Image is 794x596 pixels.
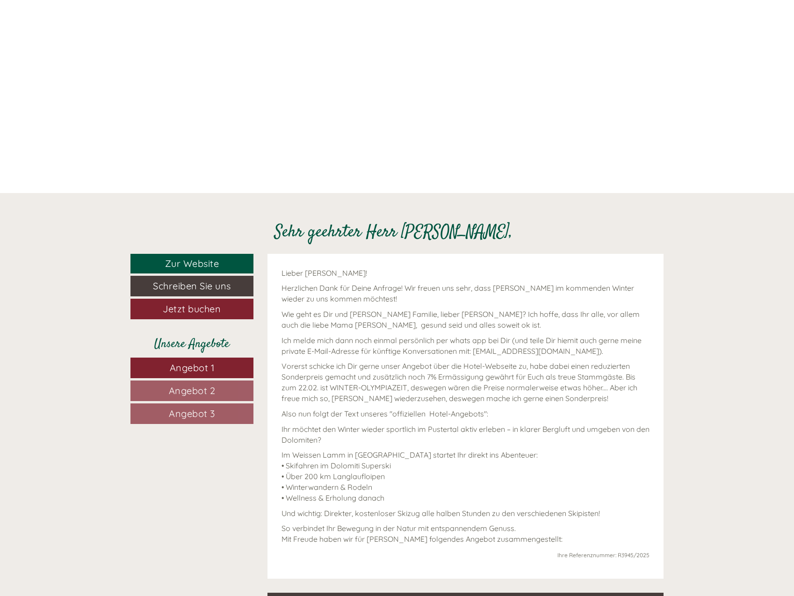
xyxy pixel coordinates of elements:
[130,254,253,274] a: Zur Website
[130,299,253,319] a: Jetzt buchen
[306,242,368,263] button: Senden
[282,523,650,545] p: So verbindet Ihr Bewegung in der Natur mit entspannendem Genuss. Mit Freude haben wir für [PERSON...
[282,268,650,279] p: Lieber [PERSON_NAME]!
[282,409,650,419] p: Also nun folgt der Text unseres "offiziellen Hotel-Angebots":
[282,335,650,357] p: Ich melde mich dann noch einmal persönlich per whats app bei Dir (und teile Dir hiemit auch gerne...
[282,450,650,503] p: Im Weissen Lamm in [GEOGRAPHIC_DATA] startet Ihr direkt ins Abenteuer: • Skifahren im Dolomiti Su...
[274,223,512,242] h1: Sehr geehrter Herr [PERSON_NAME],
[218,27,354,35] div: Sie
[169,408,215,419] span: Angebot 3
[557,552,650,559] span: Ihre Referenznummer: R3945/2025
[218,45,354,52] small: 12:49
[282,283,650,304] p: Herzlichen Dank für Deine Anfrage! Wir freuen uns sehr, dass [PERSON_NAME] im kommenden Winter wi...
[130,276,253,296] a: Schreiben Sie uns
[170,362,215,373] span: Angebot 1
[282,309,650,330] p: Wie geht es Dir und [PERSON_NAME] Familie, lieber [PERSON_NAME]? Ich hoffe, dass Ihr alle, vor al...
[282,508,650,519] p: Und wichtig: Direkter, kostenloser Skizug alle halben Stunden zu den verschiedenen Skipisten!
[214,25,361,54] div: Guten Tag, wie können wir Ihnen helfen?
[130,336,253,353] div: Unsere Angebote
[161,7,208,23] div: Dienstag
[169,385,216,396] span: Angebot 2
[282,361,650,403] p: Vorerst schicke ich Dir gerne unser Angebot über die Hotel-Webseite zu, habe dabei einen reduzier...
[282,424,650,445] p: Ihr möchtet den Winter wieder sportlich im Pustertal aktiv erleben – in klarer Bergluft und umgeb...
